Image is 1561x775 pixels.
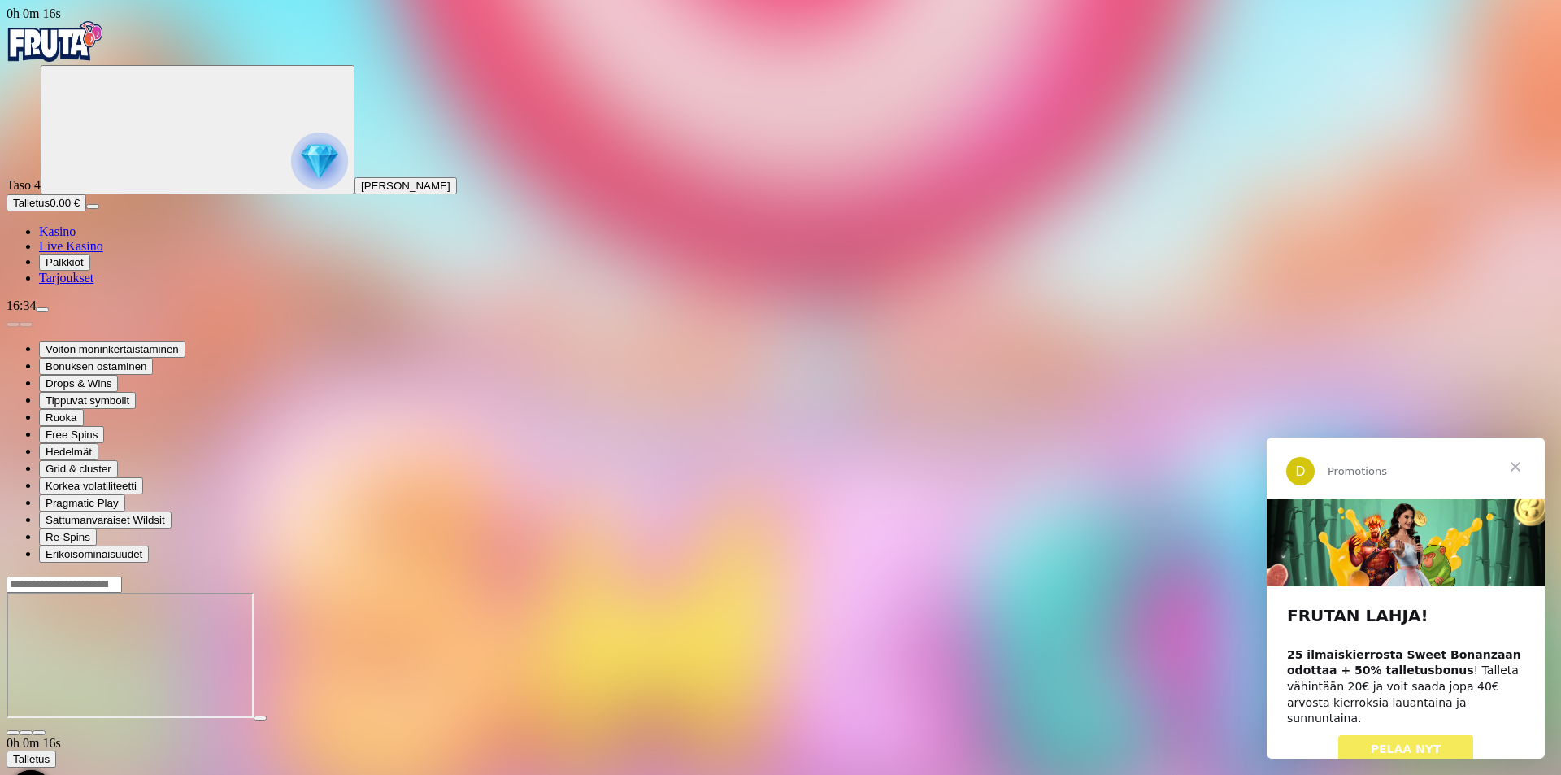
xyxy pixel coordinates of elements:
nav: Primary [7,21,1554,285]
a: Tarjoukset [39,271,93,285]
span: Palkkiot [46,256,84,268]
button: reward progress [41,65,354,194]
button: play icon [254,716,267,721]
span: Free Spins [46,429,98,441]
button: Pragmatic Play [39,494,125,512]
span: Korkea volatiliteetti [46,480,137,492]
span: Voiton moninkertaistaminen [46,343,179,355]
button: menu [36,307,49,312]
span: Drops & Wins [46,377,111,390]
span: 16:34 [7,298,36,312]
button: Sattumanvaraiset Wildsit [39,512,172,529]
button: Bonuksen ostaminen [39,358,153,375]
button: [PERSON_NAME] [354,177,457,194]
span: user session time [7,736,61,750]
button: Tippuvat symbolit [39,392,136,409]
button: Drops & Wins [39,375,118,392]
span: Talletus [13,197,50,209]
span: Sattumanvaraiset Wildsit [46,514,165,526]
button: Talletus [7,751,56,768]
img: reward progress [291,133,348,189]
button: Grid & cluster [39,460,118,477]
button: menu [86,204,99,209]
span: Erikoisominaisuudet [46,548,142,560]
span: 0.00 € [50,197,80,209]
span: Hedelmät [46,446,92,458]
button: fullscreen icon [33,730,46,735]
button: Re-Spins [39,529,97,546]
button: Ruoka [39,409,84,426]
span: user session time [7,7,61,20]
span: PELAA NYT [104,305,175,318]
button: Palkkiot [39,254,90,271]
button: Erikoisominaisuudet [39,546,149,563]
span: Taso 4 [7,178,41,192]
button: close icon [7,730,20,735]
button: Hedelmät [39,443,98,460]
input: Search [7,577,122,593]
img: Fruta [7,21,104,62]
button: Voiton moninkertaistaminen [39,341,185,358]
span: Tippuvat symbolit [46,394,129,407]
button: Talletusplus icon0.00 € [7,194,86,211]
button: next slide [20,322,33,327]
span: Re-Spins [46,531,90,543]
nav: Main menu [7,224,1554,285]
button: chevron-down icon [20,730,33,735]
iframe: Intercom live chat viesti [1267,438,1545,759]
a: Fruta [7,50,104,64]
span: [PERSON_NAME] [361,180,450,192]
a: Kasino [39,224,76,238]
span: Pragmatic Play [46,497,119,509]
a: PELAA NYT [72,298,207,327]
span: Bonuksen ostaminen [46,360,146,372]
span: Talletus [13,753,50,765]
button: prev slide [7,322,20,327]
button: Korkea volatiliteetti [39,477,143,494]
button: Free Spins [39,426,104,443]
a: Live Kasino [39,239,103,253]
span: Grid & cluster [46,463,111,475]
iframe: Sweet Bonanza [7,593,254,718]
span: Ruoka [46,411,77,424]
